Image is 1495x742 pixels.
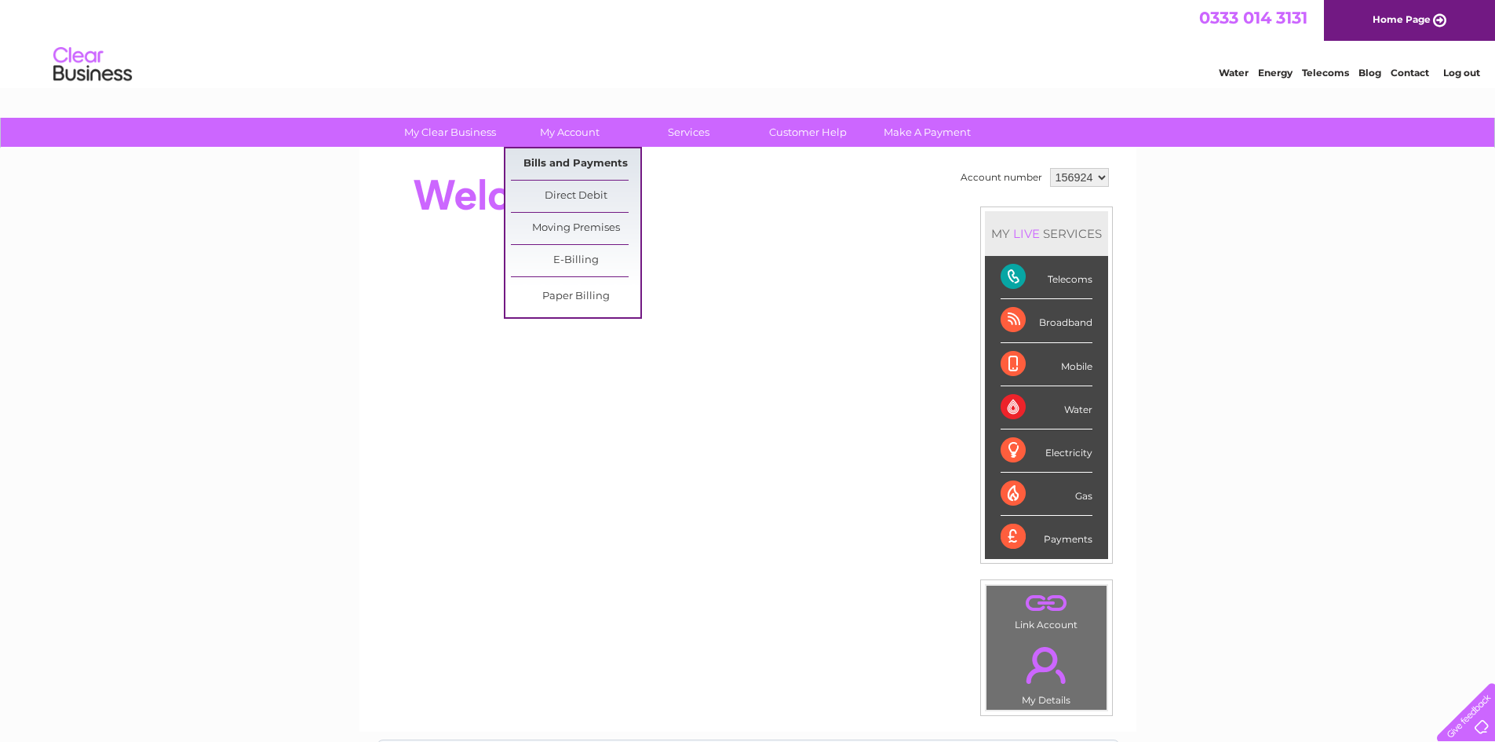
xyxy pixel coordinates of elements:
div: Electricity [1001,429,1092,473]
div: Gas [1001,473,1092,516]
div: Telecoms [1001,256,1092,299]
a: Moving Premises [511,213,640,244]
a: My Clear Business [385,118,515,147]
div: Payments [1001,516,1092,558]
a: Log out [1443,67,1480,79]
img: logo.png [53,41,133,89]
a: E-Billing [511,245,640,276]
a: 0333 014 3131 [1199,8,1307,27]
a: Services [624,118,753,147]
a: Energy [1258,67,1293,79]
a: Direct Debit [511,181,640,212]
a: My Account [505,118,634,147]
a: Water [1219,67,1249,79]
a: Make A Payment [862,118,992,147]
a: . [990,590,1103,617]
div: Broadband [1001,299,1092,342]
div: Clear Business is a trading name of Verastar Limited (registered in [GEOGRAPHIC_DATA] No. 3667643... [377,9,1119,76]
div: LIVE [1010,226,1043,241]
div: MY SERVICES [985,211,1108,256]
td: Account number [957,164,1046,191]
a: Contact [1391,67,1429,79]
div: Mobile [1001,343,1092,386]
div: Water [1001,386,1092,429]
a: . [990,638,1103,693]
a: Bills and Payments [511,148,640,180]
a: Customer Help [743,118,873,147]
a: Blog [1358,67,1381,79]
a: Telecoms [1302,67,1349,79]
td: Link Account [986,585,1107,634]
td: My Details [986,634,1107,711]
a: Paper Billing [511,281,640,313]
